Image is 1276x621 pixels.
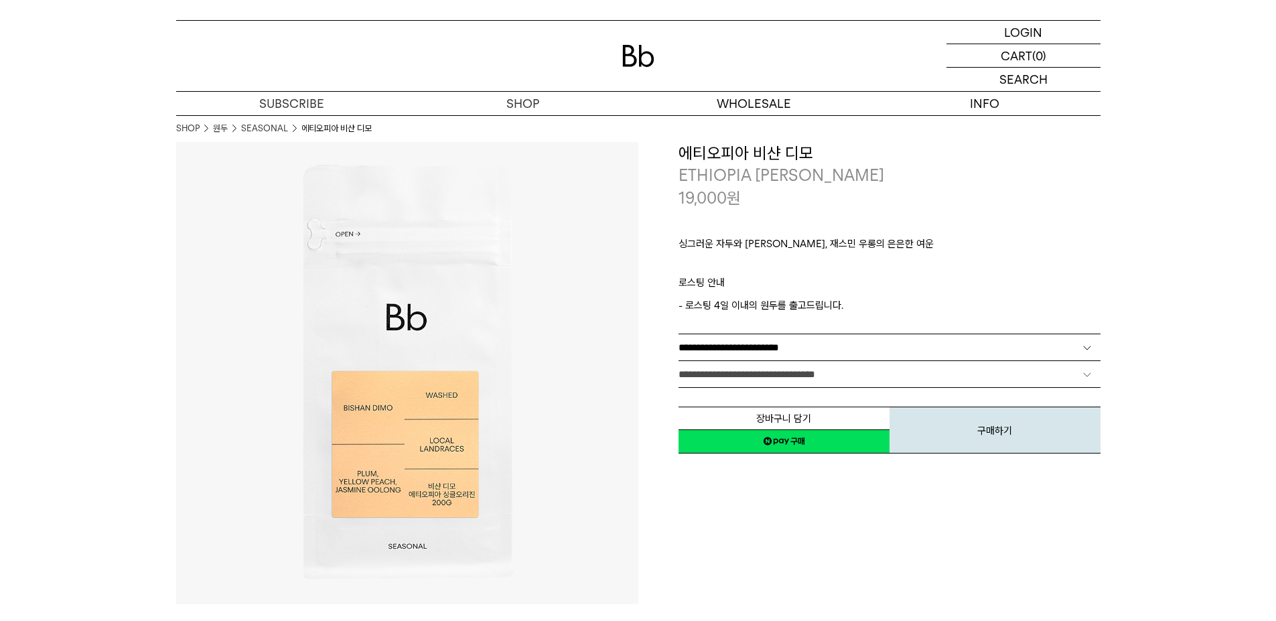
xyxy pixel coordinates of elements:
button: 장바구니 담기 [679,407,890,430]
a: SUBSCRIBE [176,92,407,115]
a: 원두 [213,122,228,135]
a: CART (0) [946,44,1101,68]
a: LOGIN [946,21,1101,44]
a: 새창 [679,429,890,454]
p: (0) [1032,44,1046,67]
a: SEASONAL [241,122,288,135]
button: 구매하기 [890,407,1101,454]
p: CART [1001,44,1032,67]
h3: 에티오피아 비샨 디모 [679,142,1101,165]
p: LOGIN [1004,21,1042,44]
p: 19,000 [679,187,741,210]
span: 원 [727,188,741,208]
li: 에티오피아 비샨 디모 [301,122,372,135]
p: ㅤ [679,259,1101,275]
p: ETHIOPIA [PERSON_NAME] [679,164,1101,187]
p: SEARCH [999,68,1048,91]
p: WHOLESALE [638,92,869,115]
p: 로스팅 안내 [679,275,1101,297]
img: 에티오피아 비샨 디모 [176,142,638,604]
a: SHOP [407,92,638,115]
p: - 로스팅 4일 이내의 원두를 출고드립니다. [679,297,1101,314]
a: SHOP [176,122,200,135]
p: 싱그러운 자두와 [PERSON_NAME], 재스민 우롱의 은은한 여운 [679,236,1101,259]
p: INFO [869,92,1101,115]
img: 로고 [622,45,654,67]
